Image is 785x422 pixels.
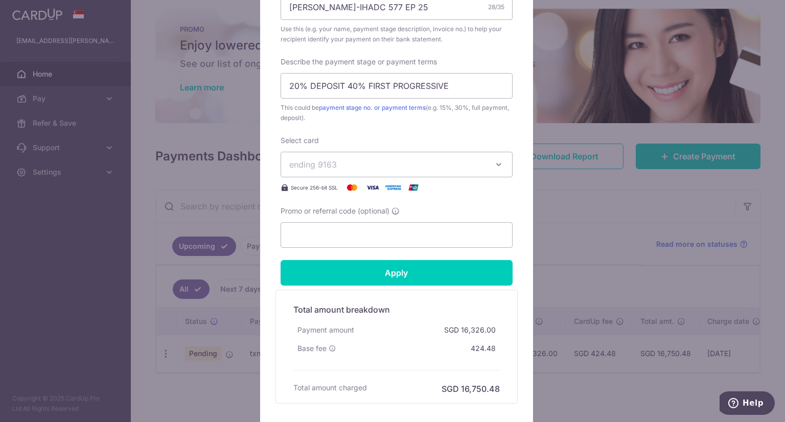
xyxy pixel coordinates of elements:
div: Payment amount [293,321,358,339]
div: SGD 16,326.00 [440,321,500,339]
img: Visa [362,181,383,194]
span: This could be (e.g. 15%, 30%, full payment, deposit). [281,103,513,123]
div: 28/35 [488,2,504,12]
img: American Express [383,181,403,194]
a: payment stage no. or payment terms [319,104,426,111]
input: Apply [281,260,513,286]
h6: Total amount charged [293,383,367,393]
span: ending 9163 [289,159,337,170]
h5: Total amount breakdown [293,303,500,316]
img: Mastercard [342,181,362,194]
div: 424.48 [467,339,500,358]
label: Describe the payment stage or payment terms [281,57,437,67]
img: UnionPay [403,181,424,194]
iframe: Opens a widget where you can find more information [720,391,775,417]
button: ending 9163 [281,152,513,177]
span: Secure 256-bit SSL [291,183,338,192]
span: Base fee [297,343,327,354]
span: Promo or referral code (optional) [281,206,389,216]
h6: SGD 16,750.48 [442,383,500,395]
label: Select card [281,135,319,146]
span: Use this (e.g. your name, payment stage description, invoice no.) to help your recipient identify... [281,24,513,44]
